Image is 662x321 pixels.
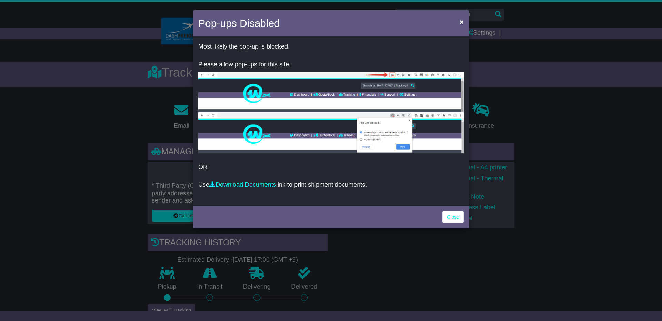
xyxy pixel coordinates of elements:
[198,61,464,69] p: Please allow pop-ups for this site.
[198,181,464,189] p: Use link to print shipment documents.
[460,18,464,26] span: ×
[198,112,464,153] img: allow-popup-2.png
[198,43,464,51] p: Most likely the pop-up is blocked.
[209,181,276,188] a: Download Documents
[198,15,280,31] h4: Pop-ups Disabled
[198,72,464,112] img: allow-popup-1.png
[193,38,469,204] div: OR
[456,15,467,29] button: Close
[442,211,464,223] a: Close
